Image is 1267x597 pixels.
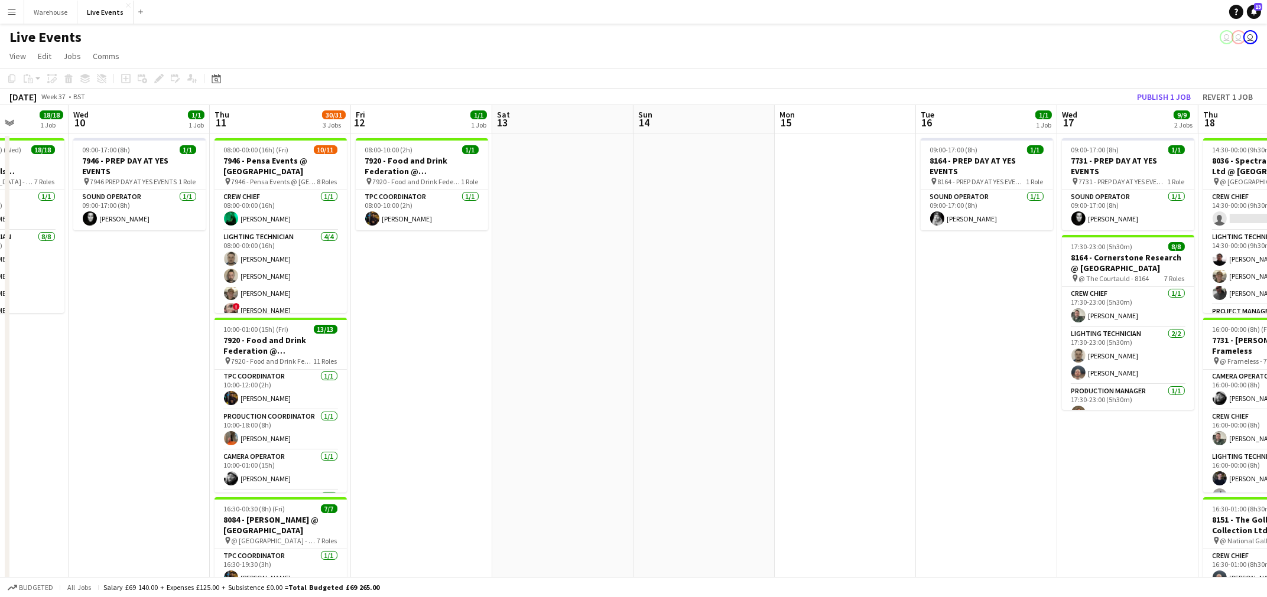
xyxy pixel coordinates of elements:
span: Jobs [63,51,81,61]
div: BST [73,92,85,101]
button: Live Events [77,1,134,24]
app-user-avatar: Ollie Rolfe [1220,30,1234,44]
span: View [9,51,26,61]
span: 13 [1254,3,1262,11]
a: 13 [1247,5,1261,19]
button: Warehouse [24,1,77,24]
button: Budgeted [6,581,55,594]
a: Comms [88,48,124,64]
a: View [5,48,31,64]
span: Week 37 [39,92,69,101]
span: Budgeted [19,583,53,592]
span: Edit [38,51,51,61]
span: All jobs [65,583,93,592]
div: Salary £69 140.00 + Expenses £125.00 + Subsistence £0.00 = [103,583,379,592]
button: Revert 1 job [1198,89,1258,105]
h1: Live Events [9,28,82,46]
span: Comms [93,51,119,61]
app-user-avatar: Technical Department [1232,30,1246,44]
app-user-avatar: Technical Department [1243,30,1258,44]
a: Jobs [59,48,86,64]
span: Total Budgeted £69 265.00 [288,583,379,592]
div: [DATE] [9,91,37,103]
button: Publish 1 job [1132,89,1195,105]
a: Edit [33,48,56,64]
